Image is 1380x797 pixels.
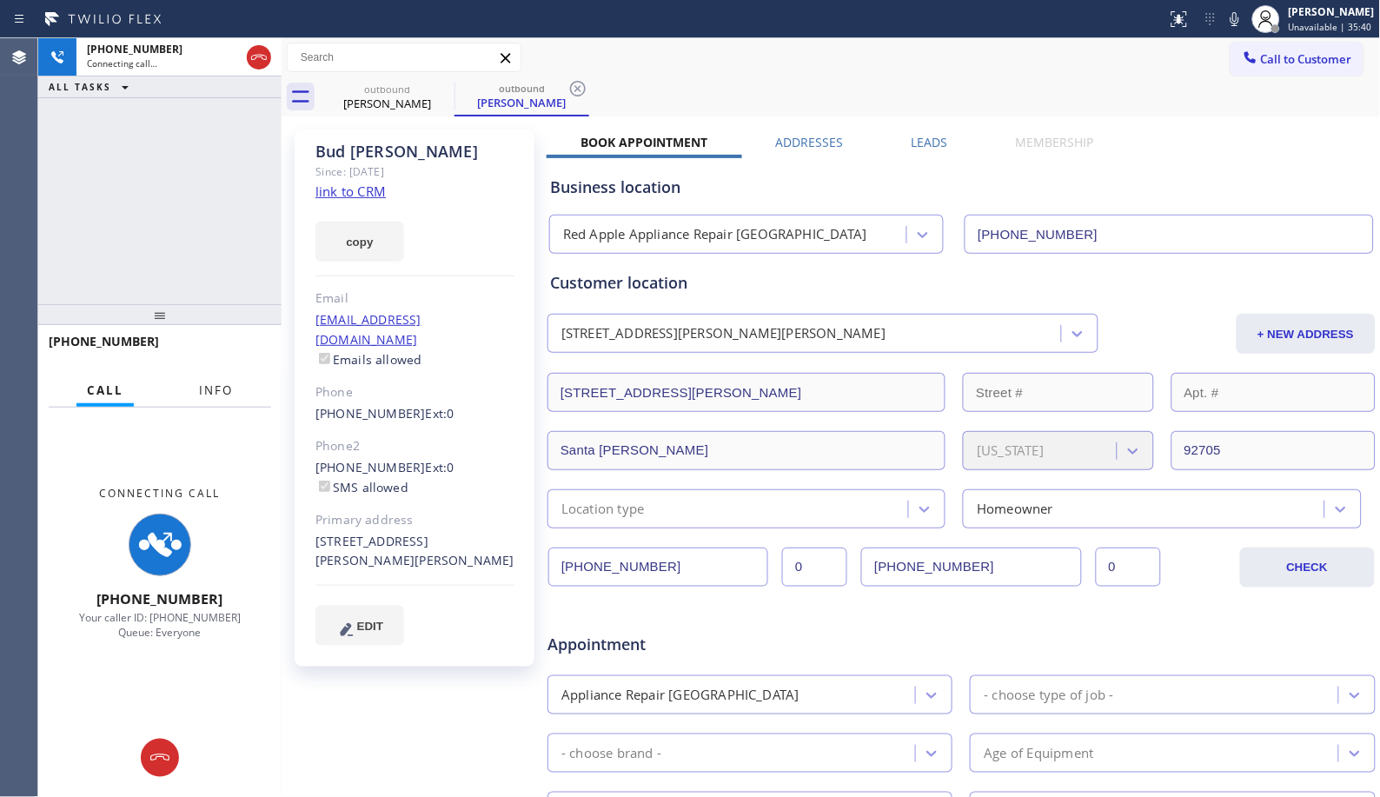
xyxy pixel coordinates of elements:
[561,743,661,763] div: - choose brand -
[315,382,514,402] div: Phone
[984,685,1113,705] div: - choose type of job -
[199,382,233,398] span: Info
[1240,548,1375,588] button: CHECK
[1223,7,1247,31] button: Mute
[550,176,1373,199] div: Business location
[315,162,514,182] div: Since: [DATE]
[189,374,243,408] button: Info
[581,134,708,150] label: Book Appointment
[87,57,157,70] span: Connecting call…
[963,373,1153,412] input: Street #
[315,289,514,309] div: Email
[1231,43,1363,76] button: Call to Customer
[561,499,645,519] div: Location type
[315,405,426,422] a: [PHONE_NUMBER]
[861,548,1081,587] input: Phone Number 2
[984,743,1093,763] div: Age of Equipment
[1096,548,1161,587] input: Ext. 2
[782,548,847,587] input: Ext.
[1016,134,1094,150] label: Membership
[315,351,422,368] label: Emails allowed
[912,134,948,150] label: Leads
[315,510,514,530] div: Primary address
[561,685,799,705] div: Appliance Repair [GEOGRAPHIC_DATA]
[977,499,1053,519] div: Homeowner
[322,83,453,96] div: outbound
[563,225,867,245] div: Red Apple Appliance Repair [GEOGRAPHIC_DATA]
[550,271,1373,295] div: Customer location
[87,42,182,56] span: [PHONE_NUMBER]
[79,610,241,640] span: Your caller ID: [PHONE_NUMBER] Queue: Everyone
[357,620,383,633] span: EDIT
[87,382,123,398] span: Call
[315,183,386,200] a: link to CRM
[1237,314,1376,354] button: + NEW ADDRESS
[76,374,134,408] button: Call
[288,43,521,71] input: Search
[776,134,844,150] label: Addresses
[97,589,223,608] span: [PHONE_NUMBER]
[49,81,111,93] span: ALL TASKS
[456,77,587,115] div: Bud Franco
[319,353,330,364] input: Emails allowed
[456,95,587,110] div: [PERSON_NAME]
[1171,373,1376,412] input: Apt. #
[319,481,330,492] input: SMS allowed
[49,333,159,349] span: [PHONE_NUMBER]
[1261,51,1352,67] span: Call to Customer
[322,77,453,116] div: Bud Franco
[322,96,453,111] div: [PERSON_NAME]
[1171,431,1376,470] input: ZIP
[547,431,945,470] input: City
[547,373,945,412] input: Address
[426,459,454,475] span: Ext: 0
[1289,21,1372,33] span: Unavailable | 35:40
[456,82,587,95] div: outbound
[965,215,1373,254] input: Phone Number
[247,45,271,70] button: Hang up
[548,548,768,587] input: Phone Number
[315,436,514,456] div: Phone2
[315,311,421,348] a: [EMAIL_ADDRESS][DOMAIN_NAME]
[100,486,221,501] span: Connecting Call
[547,633,821,656] span: Appointment
[315,459,426,475] a: [PHONE_NUMBER]
[315,479,408,495] label: SMS allowed
[315,606,404,646] button: EDIT
[1289,4,1375,19] div: [PERSON_NAME]
[38,76,146,97] button: ALL TASKS
[561,324,886,344] div: [STREET_ADDRESS][PERSON_NAME][PERSON_NAME]
[141,739,179,777] button: Hang up
[315,222,404,262] button: copy
[315,142,514,162] div: Bud [PERSON_NAME]
[315,532,514,572] div: [STREET_ADDRESS][PERSON_NAME][PERSON_NAME]
[426,405,454,422] span: Ext: 0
